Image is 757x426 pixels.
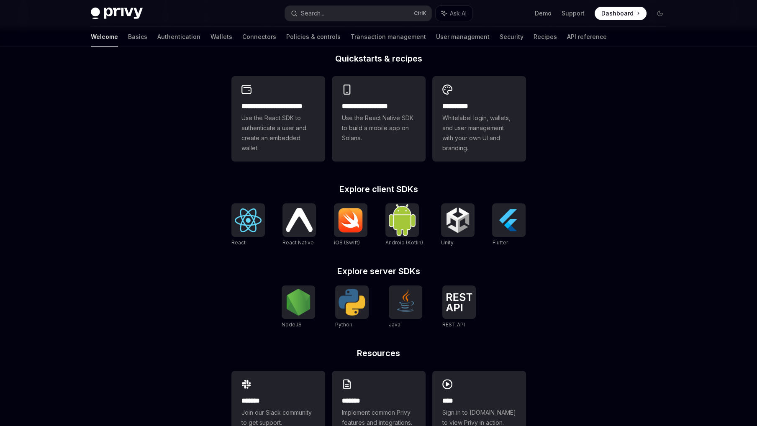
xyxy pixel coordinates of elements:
span: NodeJS [282,321,302,328]
h2: Quickstarts & recipes [231,54,526,63]
a: Wallets [210,27,232,47]
a: iOS (Swift)iOS (Swift) [334,203,367,247]
a: API reference [567,27,607,47]
img: Python [339,289,365,316]
img: REST API [446,293,472,311]
span: Java [389,321,400,328]
span: Whitelabel login, wallets, and user management with your own UI and branding. [442,113,516,153]
img: NodeJS [285,289,312,316]
span: Unity [441,239,454,246]
a: NodeJSNodeJS [282,285,315,329]
img: iOS (Swift) [337,208,364,233]
a: Recipes [534,27,557,47]
a: JavaJava [389,285,422,329]
a: UnityUnity [441,203,475,247]
span: REST API [442,321,465,328]
a: Policies & controls [286,27,341,47]
span: Python [335,321,352,328]
a: FlutterFlutter [492,203,526,247]
a: ReactReact [231,203,265,247]
a: Demo [535,9,552,18]
h2: Explore server SDKs [231,267,526,275]
a: React NativeReact Native [282,203,316,247]
span: iOS (Swift) [334,239,360,246]
a: **** **** **** ***Use the React Native SDK to build a mobile app on Solana. [332,76,426,162]
a: Dashboard [595,7,647,20]
a: **** *****Whitelabel login, wallets, and user management with your own UI and branding. [432,76,526,162]
span: Dashboard [601,9,634,18]
img: React [235,208,262,232]
button: Search...CtrlK [285,6,431,21]
a: Support [562,9,585,18]
a: Authentication [157,27,200,47]
a: PythonPython [335,285,369,329]
a: User management [436,27,490,47]
span: Ask AI [450,9,467,18]
img: Flutter [495,207,522,234]
a: Transaction management [351,27,426,47]
span: Android (Kotlin) [385,239,423,246]
a: Basics [128,27,147,47]
button: Toggle dark mode [653,7,667,20]
img: Android (Kotlin) [389,204,416,236]
img: React Native [286,208,313,232]
span: Ctrl K [414,10,426,17]
h2: Resources [231,349,526,357]
a: REST APIREST API [442,285,476,329]
img: Unity [444,207,471,234]
div: Search... [301,8,324,18]
a: Android (Kotlin)Android (Kotlin) [385,203,423,247]
a: Connectors [242,27,276,47]
h2: Explore client SDKs [231,185,526,193]
a: Security [500,27,523,47]
button: Ask AI [436,6,472,21]
span: React Native [282,239,314,246]
img: dark logo [91,8,143,19]
a: Welcome [91,27,118,47]
img: Java [392,289,419,316]
span: Use the React SDK to authenticate a user and create an embedded wallet. [241,113,315,153]
span: React [231,239,246,246]
span: Use the React Native SDK to build a mobile app on Solana. [342,113,416,143]
span: Flutter [492,239,508,246]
